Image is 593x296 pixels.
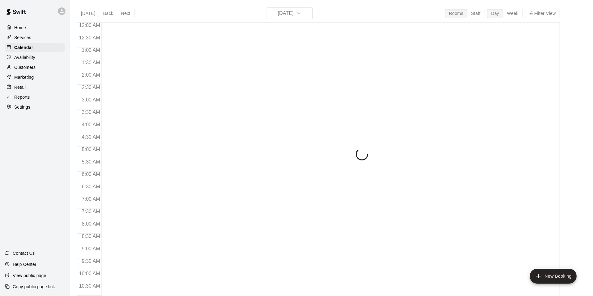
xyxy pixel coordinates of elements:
[80,184,102,189] span: 6:30 AM
[5,83,65,92] a: Retail
[5,73,65,82] a: Marketing
[14,84,26,90] p: Retail
[80,172,102,177] span: 6:00 AM
[5,23,65,32] a: Home
[80,85,102,90] span: 2:30 AM
[13,284,55,290] p: Copy public page link
[78,23,102,28] span: 12:00 AM
[80,110,102,115] span: 3:30 AM
[13,250,35,256] p: Contact Us
[14,94,30,100] p: Reports
[80,234,102,239] span: 8:30 AM
[14,34,31,41] p: Services
[80,60,102,65] span: 1:30 AM
[80,221,102,226] span: 8:00 AM
[80,47,102,53] span: 1:00 AM
[80,147,102,152] span: 5:00 AM
[13,272,46,279] p: View public page
[14,25,26,31] p: Home
[80,209,102,214] span: 7:30 AM
[13,261,36,267] p: Help Center
[5,102,65,112] a: Settings
[5,53,65,62] a: Availability
[14,64,36,70] p: Customers
[14,74,34,80] p: Marketing
[78,35,102,40] span: 12:30 AM
[14,44,33,51] p: Calendar
[5,92,65,102] a: Reports
[80,159,102,164] span: 5:30 AM
[80,246,102,251] span: 9:00 AM
[14,104,30,110] p: Settings
[5,33,65,42] a: Services
[80,122,102,127] span: 4:00 AM
[78,283,102,289] span: 10:30 AM
[5,43,65,52] a: Calendar
[14,54,35,61] p: Availability
[530,269,577,284] button: add
[80,97,102,102] span: 3:00 AM
[5,63,65,72] a: Customers
[78,271,102,276] span: 10:00 AM
[80,134,102,140] span: 4:30 AM
[80,258,102,264] span: 9:30 AM
[80,72,102,78] span: 2:00 AM
[80,196,102,202] span: 7:00 AM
